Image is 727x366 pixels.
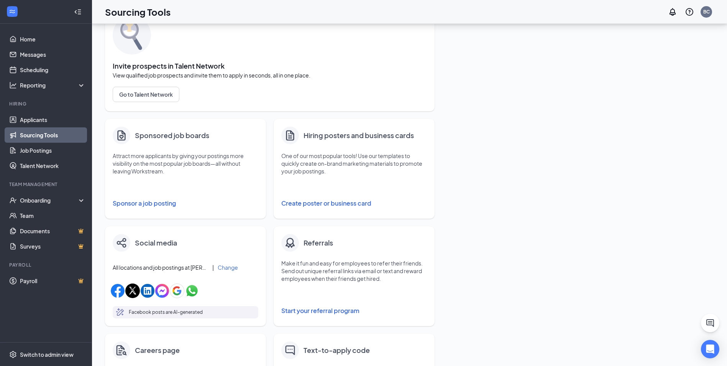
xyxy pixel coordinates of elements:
p: Attract more applicants by giving your postings more visibility on the most popular job boards—al... [113,152,258,175]
div: Team Management [9,181,84,188]
img: careers [116,345,127,356]
button: Change [218,265,238,270]
div: Reporting [20,81,86,89]
img: share [117,238,126,248]
a: Home [20,31,85,47]
a: Applicants [20,112,85,127]
p: Facebook posts are AI-generated [129,308,203,316]
a: Talent Network [20,158,85,173]
a: Messages [20,47,85,62]
svg: Analysis [9,81,17,89]
svg: WorkstreamLogo [8,8,16,15]
img: googleIcon [170,284,184,298]
span: View qualified job prospects and invite them to apply in seconds, all in one place. [113,71,427,79]
img: text [285,345,295,355]
svg: Collapse [74,8,82,16]
img: facebookMessengerIcon [155,284,169,298]
span: Invite prospects in Talent Network [113,62,427,70]
a: DocumentsCrown [20,223,85,239]
svg: Settings [9,351,17,358]
span: All locations and job postings at [PERSON_NAME]'s [113,264,208,271]
a: Job Postings [20,143,85,158]
div: BC [703,8,710,15]
img: badge [284,237,296,249]
h4: Hiring posters and business cards [304,130,414,141]
img: linkedinIcon [141,284,154,298]
div: Open Intercom Messenger [701,340,719,358]
h4: Sponsored job boards [135,130,209,141]
a: SurveysCrown [20,239,85,254]
button: Sponsor a job posting [113,196,258,211]
button: Create poster or business card [281,196,427,211]
a: Scheduling [20,62,85,77]
button: Start your referral program [281,303,427,318]
a: Team [20,208,85,223]
div: | [212,263,214,272]
p: One of our most popular tools! Use our templates to quickly create on-brand marketing materials t... [281,152,427,175]
p: Make it fun and easy for employees to refer their friends. Send out unique referral links via ema... [281,259,427,282]
a: Go to Talent Network [113,87,427,102]
h4: Text-to-apply code [304,345,370,356]
button: Go to Talent Network [113,87,179,102]
img: clipboard [115,129,128,142]
img: facebookIcon [111,284,125,298]
img: whatsappIcon [185,284,199,298]
svg: Notifications [668,7,677,16]
div: Payroll [9,262,84,268]
svg: QuestionInfo [685,7,694,16]
img: sourcing-tools [113,16,151,54]
button: ChatActive [701,314,719,332]
div: Hiring [9,101,84,107]
a: Sourcing Tools [20,127,85,143]
div: Switch to admin view [20,351,74,358]
h1: Sourcing Tools [105,5,171,18]
svg: UserCheck [9,196,17,204]
svg: MagicPencil [116,308,125,317]
svg: ChatActive [706,318,715,328]
div: Onboarding [20,196,79,204]
h4: Social media [135,237,177,248]
h4: Careers page [135,345,180,356]
svg: Document [284,129,296,142]
img: xIcon [125,284,140,298]
a: PayrollCrown [20,273,85,289]
h4: Referrals [304,237,333,248]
